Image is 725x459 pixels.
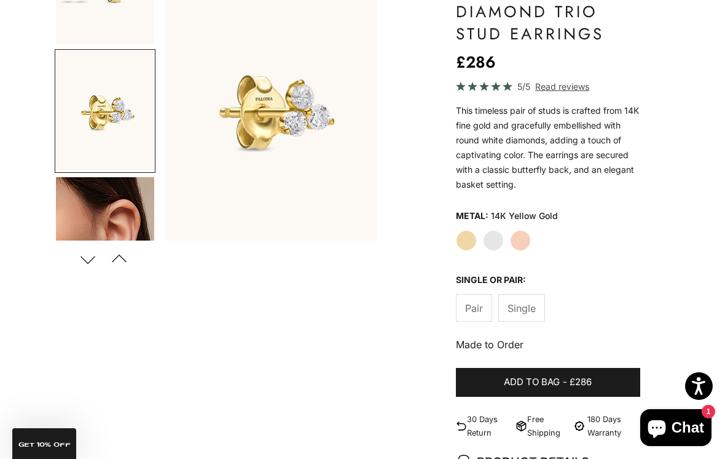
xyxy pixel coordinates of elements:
p: 30 Days Return [467,413,511,439]
button: Go to item 4 [55,176,155,300]
span: £286 [570,375,592,390]
p: This timeless pair of studs is crafted from 14K fine gold and gracefully embellished with round w... [456,103,640,192]
a: 5/5 Read reviews [456,79,640,94]
span: Read reviews [535,79,589,94]
div: GET 10% Off [12,428,76,459]
span: Pair [465,300,483,316]
legend: Single or Pair: [456,271,526,289]
span: Add to bag [504,375,560,390]
p: 180 Days Warranty [587,413,640,439]
button: Add to bag-£286 [456,368,640,397]
button: Go to item 2 [55,49,155,173]
span: GET 10% Off [18,442,71,448]
p: Free Shipping [527,413,566,439]
span: Single [507,300,536,316]
inbox-online-store-chat: Shopify online store chat [637,409,715,449]
span: 5/5 [517,79,530,94]
p: Made to Order [456,337,640,353]
legend: Metal: [456,207,488,225]
img: #YellowGold [56,50,154,172]
img: #YellowGold #WhiteGold #RoseGold [56,177,154,299]
sale-price: £286 [456,50,496,74]
variant-option-value: 14K Yellow Gold [491,207,558,225]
